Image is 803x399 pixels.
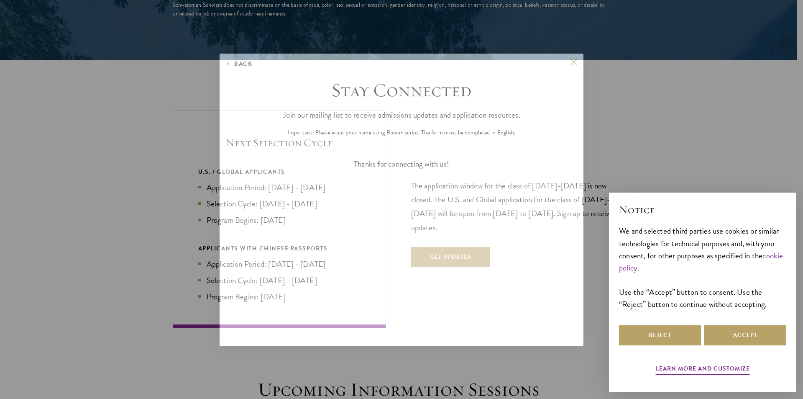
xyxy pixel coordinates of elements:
p: Important: Please input your name using Roman script. The form must be completed in English. [288,128,516,137]
div: Thanks for connecting with us! [257,158,546,170]
button: Accept [704,325,786,345]
button: Reject [619,325,701,345]
p: Join our mailing list to receive admissions updates and application resources. [283,108,520,122]
a: cookie policy [619,250,783,274]
h3: Stay Connected [331,79,472,102]
div: We and selected third parties use cookies or similar technologies for technical purposes and, wit... [619,225,786,310]
button: Learn more and customize [656,363,750,376]
h2: Notice [619,203,786,217]
button: Back [226,59,252,69]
